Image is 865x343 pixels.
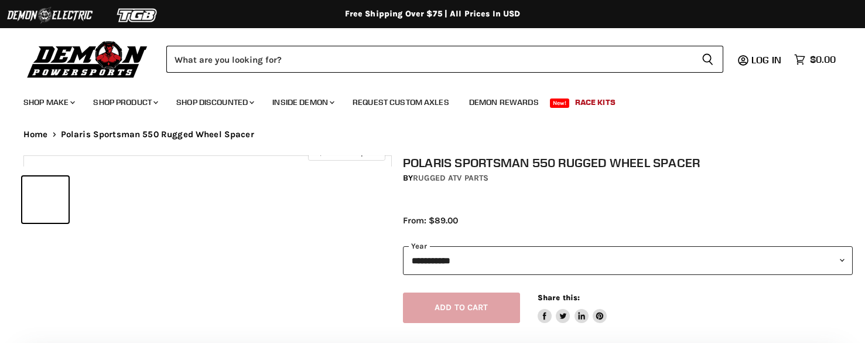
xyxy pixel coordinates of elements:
[84,90,165,114] a: Shop Product
[751,54,781,66] span: Log in
[692,46,723,73] button: Search
[94,4,182,26] img: TGB Logo 2
[788,51,842,68] a: $0.00
[166,46,692,73] input: Search
[538,293,607,324] aside: Share this:
[22,176,69,223] button: Polaris Sportsman 550 Rugged Wheel Spacer thumbnail
[15,90,82,114] a: Shop Make
[550,99,570,108] span: New!
[166,46,723,73] form: Product
[23,38,152,80] img: Demon Powersports
[403,215,458,226] span: From: $89.00
[264,90,341,114] a: Inside Demon
[23,130,48,140] a: Home
[413,173,488,183] a: Rugged ATV Parts
[15,86,833,114] ul: Main menu
[344,90,458,114] a: Request Custom Axles
[314,148,379,157] span: Click to expand
[61,130,254,140] span: Polaris Sportsman 550 Rugged Wheel Spacer
[403,155,853,170] h1: Polaris Sportsman 550 Rugged Wheel Spacer
[810,54,836,65] span: $0.00
[403,172,853,185] div: by
[746,55,788,65] a: Log in
[566,90,624,114] a: Race Kits
[403,246,853,275] select: year
[6,4,94,26] img: Demon Electric Logo 2
[460,90,548,114] a: Demon Rewards
[538,293,580,302] span: Share this:
[167,90,261,114] a: Shop Discounted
